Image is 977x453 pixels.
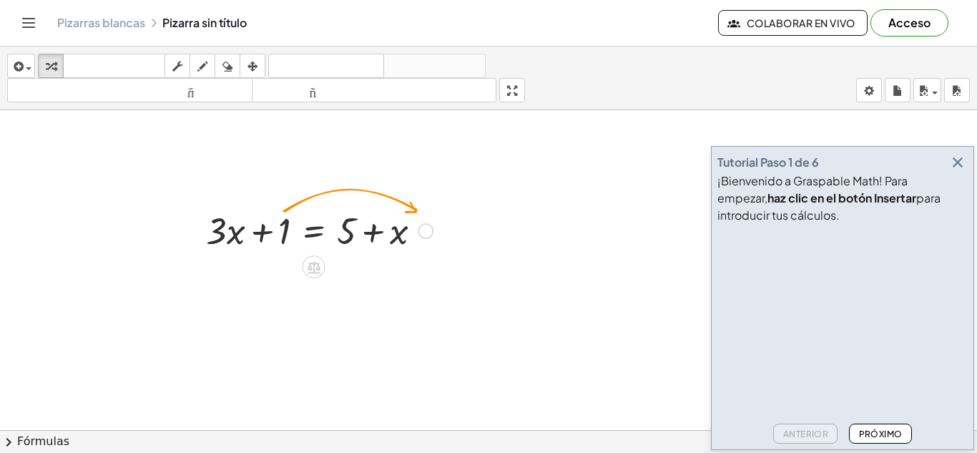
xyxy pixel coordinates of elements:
font: rehacer [387,59,482,73]
font: teclado [67,59,162,73]
font: tamaño_del_formato [11,84,249,97]
font: Próximo [859,429,903,439]
font: ¡Bienvenido a Graspable Math! Para empezar, [717,173,908,205]
font: Fórmulas [17,434,69,448]
button: tamaño_del_formato [7,78,252,102]
a: Pizarras blancas [57,16,145,30]
button: tamaño_del_formato [252,78,497,102]
font: Acceso [888,15,931,30]
button: deshacer [268,54,384,78]
font: Colaborar en vivo [747,16,855,29]
button: Próximo [849,424,911,444]
font: tamaño_del_formato [255,84,494,97]
div: Apply the same math to both sides of the equation [303,255,325,278]
button: Cambiar navegación [17,11,40,34]
button: Colaborar en vivo [718,10,868,36]
button: Acceso [870,9,948,36]
font: deshacer [272,59,381,73]
font: Pizarras blancas [57,15,145,30]
button: teclado [63,54,165,78]
font: haz clic en el botón Insertar [767,190,916,205]
button: rehacer [383,54,486,78]
font: Tutorial Paso 1 de 6 [717,155,819,170]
